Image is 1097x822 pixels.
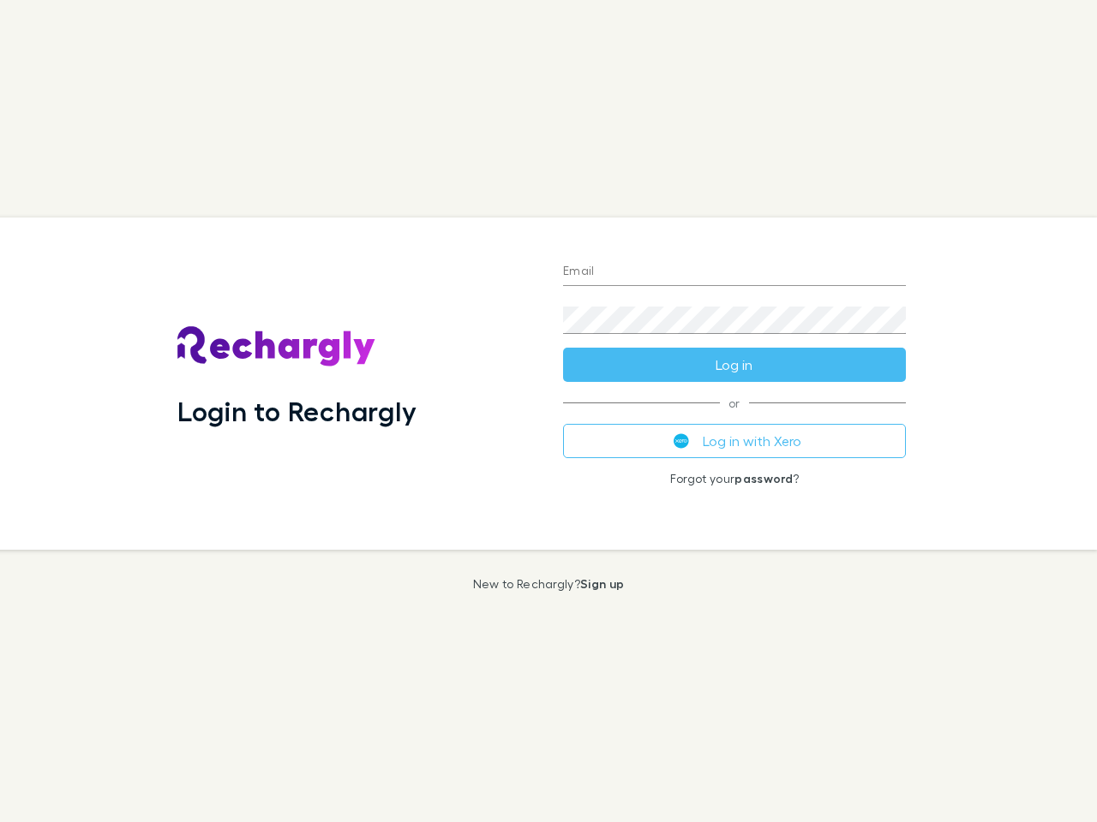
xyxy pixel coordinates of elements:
p: Forgot your ? [563,472,906,485]
a: Sign up [580,576,624,591]
img: Rechargly's Logo [177,326,376,367]
img: Xero's logo [674,433,689,449]
button: Log in [563,348,906,382]
p: New to Rechargly? [473,577,625,591]
h1: Login to Rechargly [177,395,417,427]
a: password [734,471,793,485]
button: Log in with Xero [563,424,906,458]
